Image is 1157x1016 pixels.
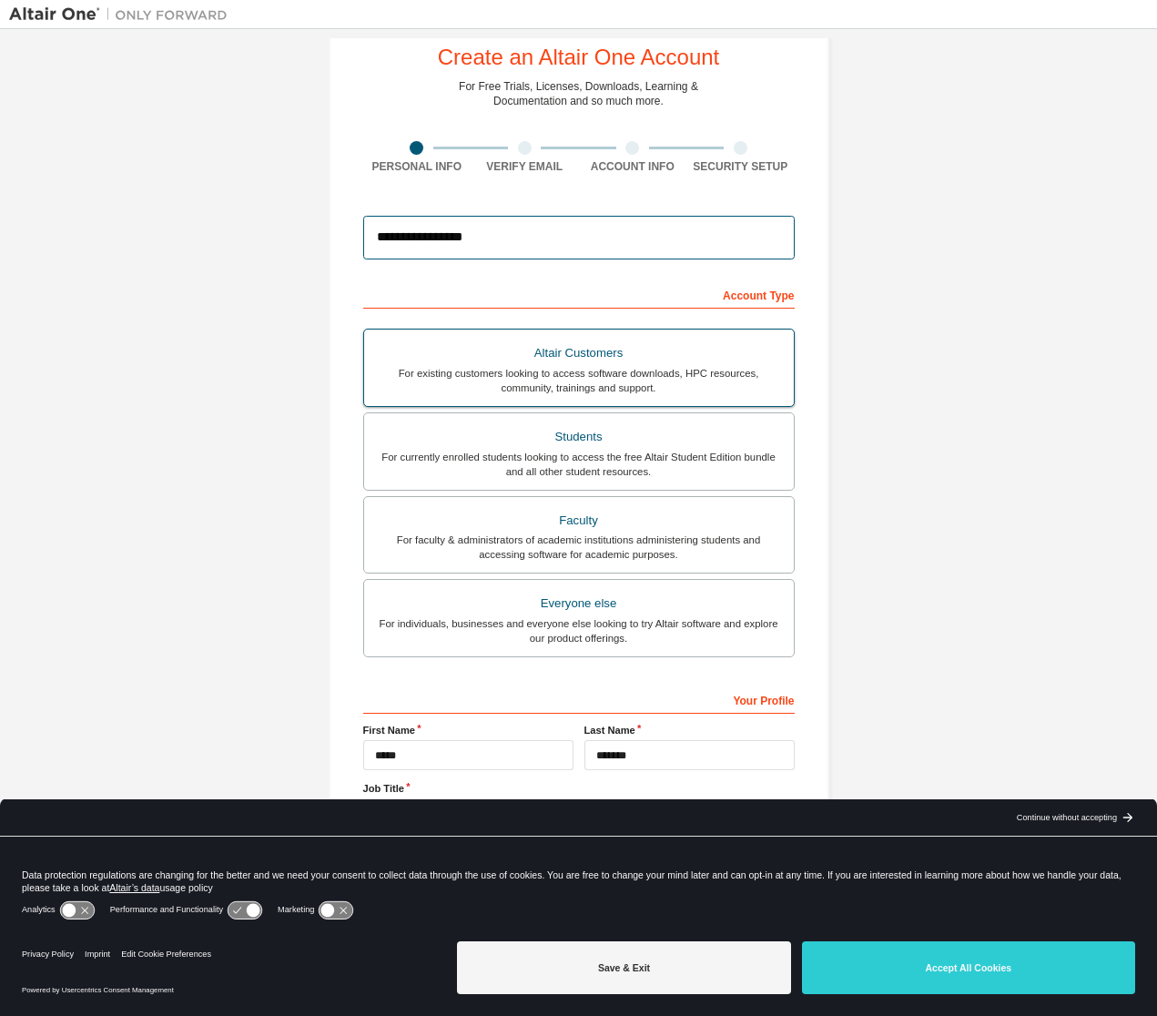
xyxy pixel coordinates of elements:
div: Faculty [375,508,783,533]
div: Account Info [579,159,687,174]
label: Job Title [363,781,795,796]
div: Personal Info [363,159,472,174]
div: For existing customers looking to access software downloads, HPC resources, community, trainings ... [375,366,783,395]
img: Altair One [9,5,237,24]
div: For individuals, businesses and everyone else looking to try Altair software and explore our prod... [375,616,783,645]
div: Security Setup [686,159,795,174]
div: Create an Altair One Account [438,46,720,68]
div: Verify Email [471,159,579,174]
div: Students [375,424,783,450]
div: Account Type [363,279,795,309]
label: First Name [363,723,573,737]
div: For currently enrolled students looking to access the free Altair Student Edition bundle and all ... [375,450,783,479]
div: Everyone else [375,591,783,616]
label: Last Name [584,723,795,737]
div: For faculty & administrators of academic institutions administering students and accessing softwa... [375,533,783,562]
div: Altair Customers [375,340,783,366]
div: For Free Trials, Licenses, Downloads, Learning & Documentation and so much more. [459,79,698,108]
div: Your Profile [363,685,795,714]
